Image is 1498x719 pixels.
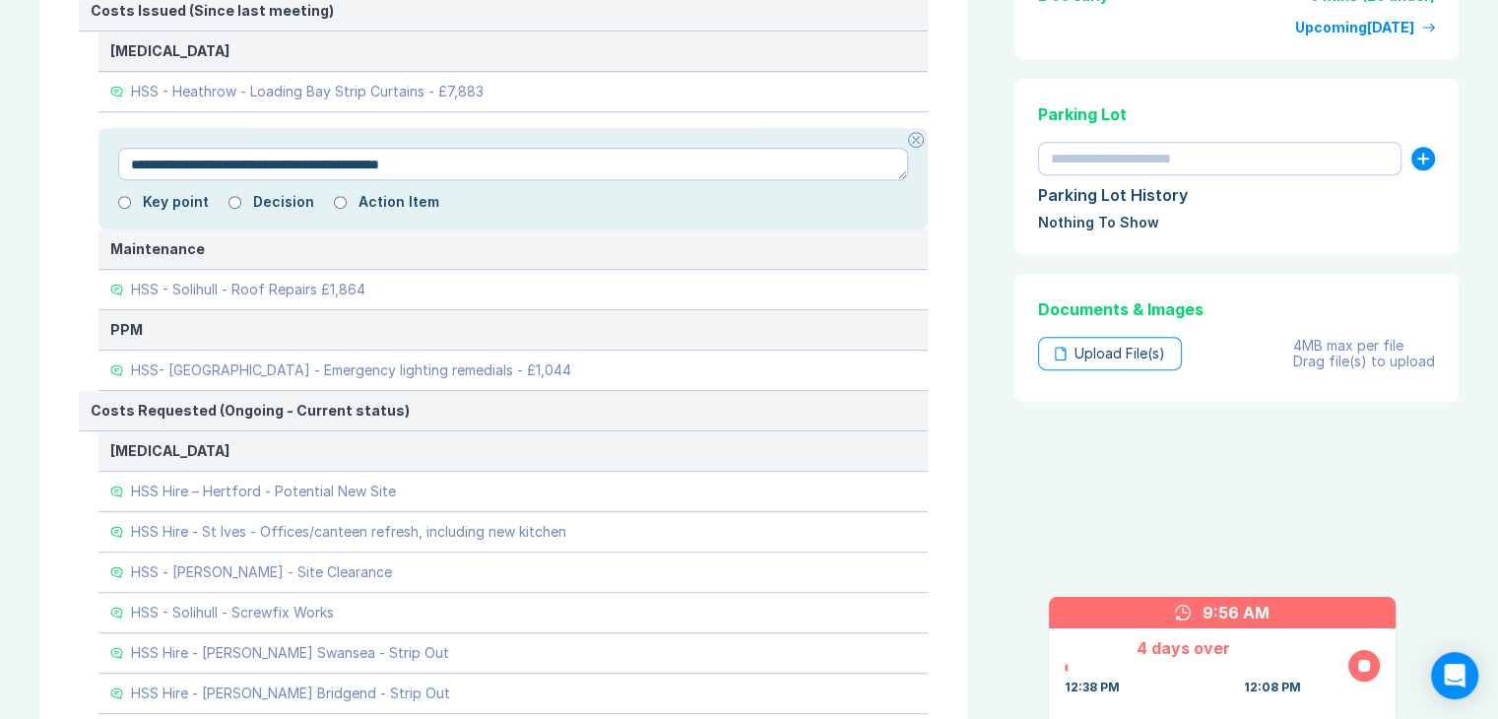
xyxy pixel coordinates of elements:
label: Action Item [358,194,439,210]
div: Parking Lot History [1038,183,1435,207]
div: HSS Hire – Hertford - Potential New Site [131,484,396,499]
div: Documents & Images [1038,297,1435,321]
div: 4 days over [1065,636,1301,660]
div: Nothing To Show [1038,215,1435,230]
div: HSS - Heathrow - Loading Bay Strip Curtains - £7,883 [131,84,484,99]
div: Upcoming [DATE] [1295,20,1414,35]
div: HSS - [PERSON_NAME] - Site Clearance [131,564,392,580]
label: Key point [143,194,209,210]
div: Upload File(s) [1038,337,1182,370]
div: 12:38 PM [1065,680,1120,695]
div: [MEDICAL_DATA] [110,43,916,59]
div: HSS- [GEOGRAPHIC_DATA] - Emergency lighting remedials - £1,044 [131,362,571,378]
div: Drag file(s) to upload [1293,354,1435,369]
a: Upcoming[DATE] [1295,20,1435,35]
div: Parking Lot [1038,102,1435,126]
div: HSS Hire - St Ives - Offices/canteen refresh, including new kitchen [131,524,566,540]
div: Costs Issued (Since last meeting) [91,3,916,19]
div: [MEDICAL_DATA] [110,443,916,459]
div: PPM [110,322,916,338]
div: 9:56 AM [1203,601,1270,624]
div: HSS Hire - [PERSON_NAME] Bridgend - Strip Out [131,686,450,701]
div: HSS Hire - [PERSON_NAME] Swansea - Strip Out [131,645,449,661]
label: Decision [253,194,314,210]
div: HSS - Solihull - Screwfix Works [131,605,334,621]
div: 4MB max per file [1293,338,1435,354]
div: Open Intercom Messenger [1431,652,1478,699]
div: Costs Requested (Ongoing - Current status) [91,403,916,419]
div: HSS - Solihull - Roof Repairs £1,864 [131,282,365,297]
div: Maintenance [110,241,916,257]
div: 12:08 PM [1244,680,1301,695]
